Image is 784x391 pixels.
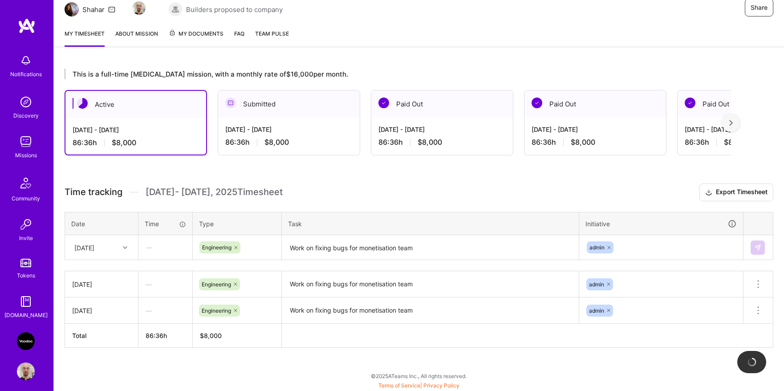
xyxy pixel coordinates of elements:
[699,183,773,201] button: Export Timesheet
[145,219,186,228] div: Time
[218,90,360,118] div: Submitted
[524,90,666,118] div: Paid Out
[73,138,199,147] div: 86:36 h
[17,216,35,233] img: Invite
[378,138,506,147] div: 86:36 h
[169,29,223,39] span: My Documents
[15,362,37,380] a: User Avatar
[225,98,236,108] img: Submitted
[746,356,758,368] img: loading
[65,212,138,235] th: Date
[77,98,88,109] img: Active
[283,272,578,297] textarea: Work on fixing bugs for monetisation team
[724,138,748,147] span: $8,000
[283,236,578,260] textarea: Work on fixing bugs for monetisation team
[20,259,31,267] img: tokens
[423,382,459,389] a: Privacy Policy
[138,324,193,348] th: 86:36h
[53,365,784,387] div: © 2025 ATeams Inc., All rights reserved.
[74,243,94,252] div: [DATE]
[17,52,35,69] img: bell
[139,236,192,259] div: —
[108,6,115,13] i: icon Mail
[146,187,283,198] span: [DATE] - [DATE] , 2025 Timesheet
[378,98,389,108] img: Paid Out
[705,188,712,197] i: icon Download
[73,125,199,134] div: [DATE] - [DATE]
[234,29,244,47] a: FAQ
[12,194,40,203] div: Community
[589,244,605,251] span: admin
[264,138,289,147] span: $8,000
[193,324,282,348] th: $8,000
[112,138,136,147] span: $8,000
[585,219,737,229] div: Initiative
[132,1,146,15] img: Team Member Avatar
[65,69,731,79] div: This is a full-time [MEDICAL_DATA] mission, with a monthly rate of $16,000 per month.
[589,281,604,288] span: admin
[532,125,659,134] div: [DATE] - [DATE]
[17,332,35,350] img: VooDoo (BeReal): Engineering Execution Squad
[202,281,231,288] span: Engineering
[17,362,35,380] img: User Avatar
[10,69,42,79] div: Notifications
[18,18,36,34] img: logo
[186,5,283,14] span: Builders proposed to company
[729,120,733,126] img: right
[15,332,37,350] a: VooDoo (BeReal): Engineering Execution Squad
[532,98,542,108] img: Paid Out
[751,240,766,255] div: null
[225,138,353,147] div: 86:36 h
[138,273,192,296] div: —
[751,3,768,12] span: Share
[255,30,289,37] span: Team Pulse
[225,125,353,134] div: [DATE] - [DATE]
[378,125,506,134] div: [DATE] - [DATE]
[202,244,232,251] span: Engineering
[283,298,578,323] textarea: Work on fixing bugs for monetisation team
[133,0,145,16] a: Team Member Avatar
[589,307,604,314] span: admin
[72,306,131,315] div: [DATE]
[255,29,289,47] a: Team Pulse
[17,93,35,111] img: discovery
[15,151,37,160] div: Missions
[65,187,122,198] span: Time tracking
[138,299,192,322] div: —
[15,172,37,194] img: Community
[19,233,33,243] div: Invite
[378,382,459,389] span: |
[123,245,127,250] i: icon Chevron
[169,29,223,47] a: My Documents
[168,2,183,16] img: Builders proposed to company
[202,307,231,314] span: Engineering
[115,29,158,47] a: About Mission
[82,5,105,14] div: Shahar
[65,324,138,348] th: Total
[193,212,282,235] th: Type
[17,271,35,280] div: Tokens
[532,138,659,147] div: 86:36 h
[418,138,442,147] span: $8,000
[282,212,579,235] th: Task
[13,111,39,120] div: Discovery
[65,2,79,16] img: Team Architect
[17,293,35,310] img: guide book
[571,138,595,147] span: $8,000
[371,90,513,118] div: Paid Out
[72,280,131,289] div: [DATE]
[378,382,420,389] a: Terms of Service
[754,244,761,251] img: Submit
[65,29,105,47] a: My timesheet
[65,91,206,118] div: Active
[4,310,48,320] div: [DOMAIN_NAME]
[685,98,695,108] img: Paid Out
[17,133,35,151] img: teamwork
